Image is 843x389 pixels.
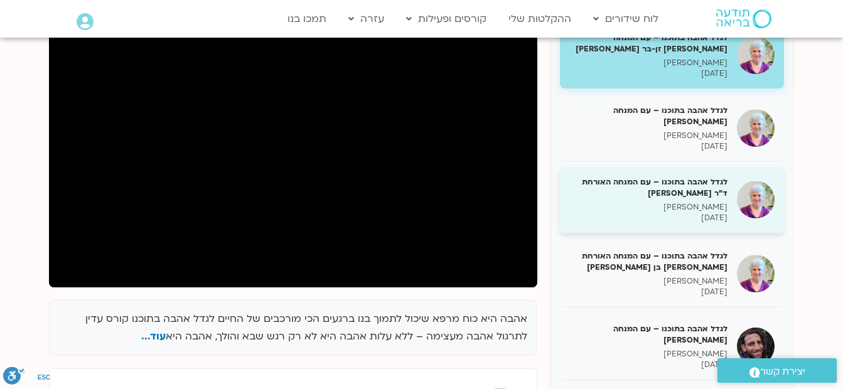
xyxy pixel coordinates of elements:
[569,68,728,79] p: [DATE]
[569,250,728,273] h5: לגדל אהבה בתוכנו – עם המנחה האורחת [PERSON_NAME] בן [PERSON_NAME]
[342,7,390,31] a: עזרה
[569,32,728,55] h5: לגדל אהבה בתוכנו – עם המנחה [PERSON_NAME] זן-בר [PERSON_NAME]
[569,105,728,127] h5: לגדל אהבה בתוכנו – עם המנחה [PERSON_NAME]
[717,358,837,383] a: יצירת קשר
[737,181,775,218] img: לגדל אהבה בתוכנו – עם המנחה האורחת ד"ר נועה אלבלדה
[569,276,728,287] p: [PERSON_NAME]
[587,7,665,31] a: לוח שידורים
[716,9,771,28] img: תודעה בריאה
[569,58,728,68] p: [PERSON_NAME]
[281,7,333,31] a: תמכו בנו
[760,363,805,380] span: יצירת קשר
[569,287,728,297] p: [DATE]
[569,360,728,370] p: [DATE]
[737,36,775,74] img: לגדל אהבה בתוכנו – עם המנחה האורחת צילה זן-בר צור
[569,141,728,152] p: [DATE]
[141,329,166,343] span: עוד...
[737,109,775,147] img: לגדל אהבה בתוכנו – עם המנחה האורח ענבר בר קמה
[569,213,728,223] p: [DATE]
[502,7,577,31] a: ההקלטות שלי
[569,131,728,141] p: [PERSON_NAME]
[400,7,493,31] a: קורסים ופעילות
[569,323,728,346] h5: לגדל אהבה בתוכנו – עם המנחה [PERSON_NAME]
[569,202,728,213] p: [PERSON_NAME]
[737,328,775,365] img: לגדל אהבה בתוכנו – עם המנחה האורח בן קמינסקי
[569,176,728,199] h5: לגדל אהבה בתוכנו – עם המנחה האורחת ד"ר [PERSON_NAME]
[737,255,775,292] img: לגדל אהבה בתוכנו – עם המנחה האורחת שאנייה כהן בן חיים
[569,349,728,360] p: [PERSON_NAME]
[59,310,527,346] p: אהבה היא כוח מרפא שיכול לתמוך בנו ברגעים הכי מורכבים של החיים לגדל אהבה בתוכנו קורס עדין לתרגול א...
